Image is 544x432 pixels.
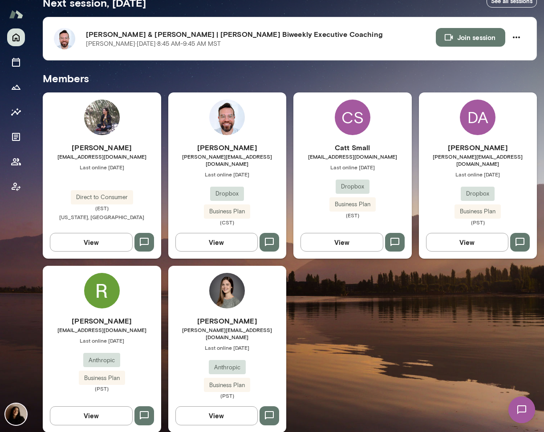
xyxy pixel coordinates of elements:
span: Last online [DATE] [419,171,537,178]
span: Last online [DATE] [43,337,161,344]
span: Last online [DATE] [168,171,287,178]
button: Sessions [7,53,25,71]
span: Last online [DATE] [168,344,287,351]
span: Business Plan [79,374,125,383]
span: [EMAIL_ADDRESS][DOMAIN_NAME] [43,326,161,333]
p: [PERSON_NAME] · [DATE] · 8:45 AM-9:45 AM MST [86,40,221,48]
span: [EMAIL_ADDRESS][DOMAIN_NAME] [43,153,161,160]
span: (PST) [43,385,161,392]
button: View [175,233,258,252]
span: (EST) [293,212,412,219]
span: (PST) [168,392,287,399]
button: Join session [436,28,505,47]
img: Fiona Nodar [5,404,27,425]
span: Last online [DATE] [43,164,161,171]
button: View [50,406,133,425]
img: Mento [9,6,23,23]
button: View [175,406,258,425]
h6: [PERSON_NAME] [43,142,161,153]
button: Growth Plan [7,78,25,96]
button: View [50,233,133,252]
span: Business Plan [455,207,501,216]
button: View [426,233,509,252]
img: Chris Meeks [209,100,245,135]
span: (EST) [43,204,161,212]
span: Anthropic [209,363,246,372]
span: Dropbox [210,189,244,198]
span: Anthropic [83,356,120,365]
button: View [300,233,383,252]
span: [PERSON_NAME][EMAIL_ADDRESS][DOMAIN_NAME] [168,326,287,340]
button: Home [7,28,25,46]
button: Client app [7,178,25,196]
h5: Members [43,71,537,85]
span: Business Plan [329,200,376,209]
h6: [PERSON_NAME] [43,316,161,326]
h6: [PERSON_NAME] [168,316,287,326]
span: Business Plan [204,381,250,390]
span: [US_STATE], [GEOGRAPHIC_DATA] [59,214,144,220]
h6: [PERSON_NAME] [168,142,287,153]
h6: Catt Small [293,142,412,153]
button: Insights [7,103,25,121]
span: Direct to Consumer [71,193,133,202]
button: Documents [7,128,25,146]
div: DA [460,100,495,135]
span: Business Plan [204,207,250,216]
span: Last online [DATE] [293,164,412,171]
button: Members [7,153,25,171]
span: (CST) [168,219,287,226]
h6: [PERSON_NAME] & [PERSON_NAME] | [PERSON_NAME] Biweekly Executive Coaching [86,29,436,40]
span: (PST) [419,219,537,226]
span: Dropbox [461,189,495,198]
span: [PERSON_NAME][EMAIL_ADDRESS][DOMAIN_NAME] [419,153,537,167]
div: CS [335,100,370,135]
img: Rebecca Raible [209,273,245,308]
span: [EMAIL_ADDRESS][DOMAIN_NAME] [293,153,412,160]
span: [PERSON_NAME][EMAIL_ADDRESS][DOMAIN_NAME] [168,153,287,167]
img: Jenesis M Gallego [84,100,120,135]
h6: [PERSON_NAME] [419,142,537,153]
img: Ryn Linthicum [84,273,120,308]
span: Dropbox [336,182,369,191]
